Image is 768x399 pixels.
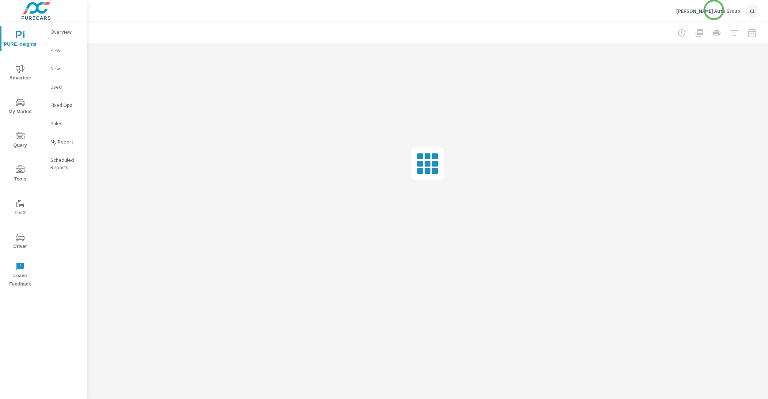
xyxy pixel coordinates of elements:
[40,63,87,74] div: New
[746,4,759,18] div: CL
[3,165,38,183] span: Tools
[40,45,87,56] div: PIPA
[40,100,87,111] div: Fixed Ops
[50,156,81,171] p: Scheduled Reports
[3,233,38,251] span: Driver
[50,28,81,36] p: Overview
[3,64,38,82] span: Advertise
[3,31,38,49] span: PURE Insights
[40,154,87,173] div: Scheduled Reports
[50,138,81,145] p: My Report
[40,26,87,37] div: Overview
[50,120,81,127] p: Sales
[3,132,38,150] span: Query
[50,46,81,54] p: PIPA
[50,83,81,90] p: Used
[3,262,38,288] span: Leave Feedback
[40,136,87,147] div: My Report
[40,81,87,92] div: Used
[676,8,740,14] p: [PERSON_NAME] Auto Group
[40,118,87,129] div: Sales
[3,199,38,217] span: Tier2
[50,101,81,109] p: Fixed Ops
[0,22,40,291] div: nav menu
[50,65,81,72] p: New
[3,98,38,116] span: My Market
